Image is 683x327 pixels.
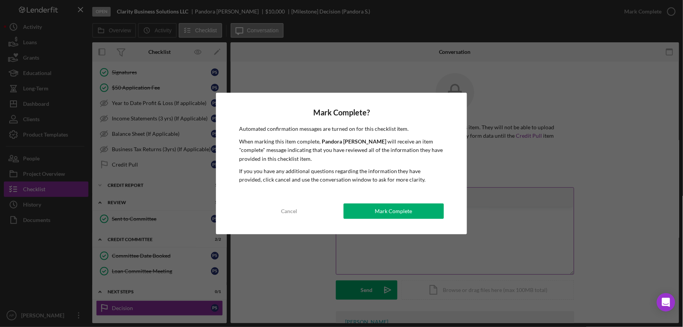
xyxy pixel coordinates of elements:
p: If you you have any additional questions regarding the information they have provided, click canc... [239,167,444,184]
div: Open Intercom Messenger [657,293,675,312]
b: Pandora [PERSON_NAME] [322,138,386,145]
p: Automated confirmation messages are turned on for this checklist item. [239,125,444,133]
p: When marking this item complete, will receive an item "complete" message indicating that you have... [239,137,444,163]
button: Mark Complete [344,204,444,219]
div: Cancel [281,204,297,219]
h4: Mark Complete? [239,108,444,117]
div: Mark Complete [375,204,412,219]
button: Cancel [239,204,340,219]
